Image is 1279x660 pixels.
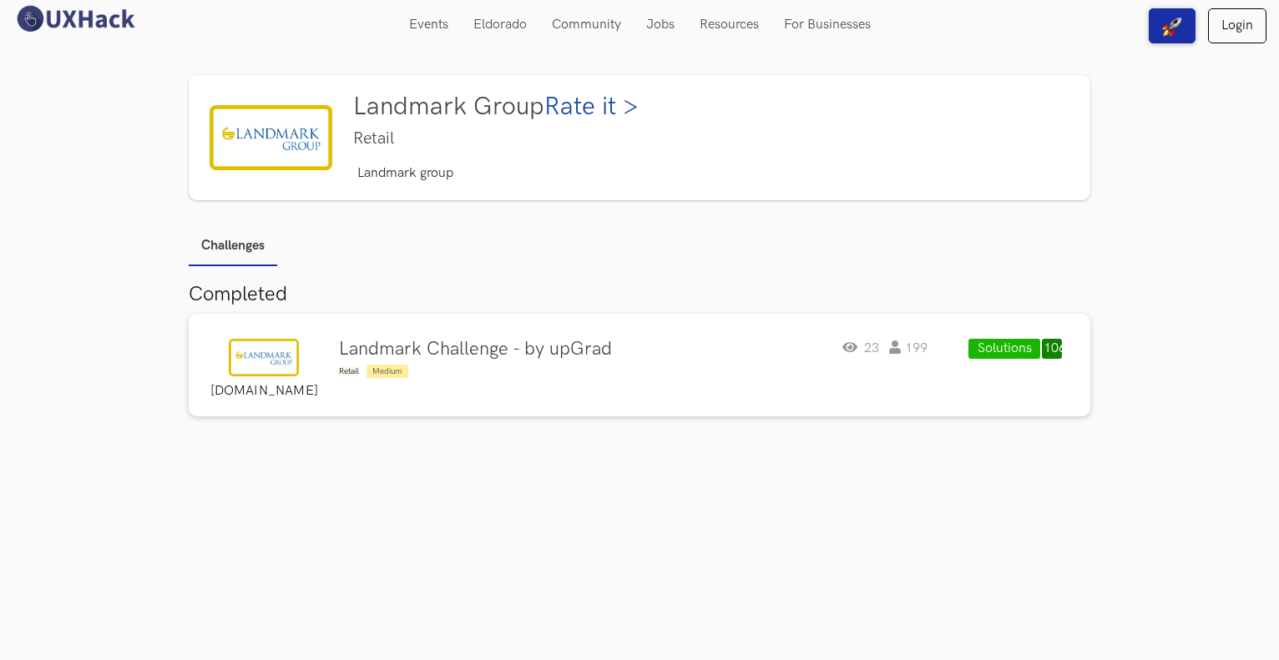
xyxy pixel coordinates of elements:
[339,339,612,360] h4: Landmark Challenge - by upGrad
[201,314,1078,416] a: Landmark Group logo[DOMAIN_NAME]Landmark Challenge - by upGradRetail Medium23 199Solutions106
[13,4,138,33] img: UXHack logo
[544,92,639,122] a: Rate it >
[889,340,928,356] span: 199
[353,92,639,122] h3: Landmark Group
[201,383,326,400] label: [DOMAIN_NAME]
[367,365,408,378] span: Medium
[968,339,1040,359] button: Solutions
[687,8,771,41] a: Resources
[1208,8,1266,43] a: Login
[189,229,277,266] a: Challenges
[357,164,639,184] p: Landmark group
[634,8,687,41] a: Jobs
[210,105,332,170] img: Landmark Group logo
[842,340,879,356] span: 23
[771,8,883,41] a: For Businesses
[461,8,539,41] a: Eldorado
[539,8,634,41] a: Community
[339,366,359,376] span: Retail
[1162,17,1182,37] img: rocket
[397,8,461,41] a: Events
[1042,339,1062,359] button: 106
[229,339,299,376] img: Landmark Group logo
[353,128,639,149] h4: Retail
[189,282,1090,307] h3: Completed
